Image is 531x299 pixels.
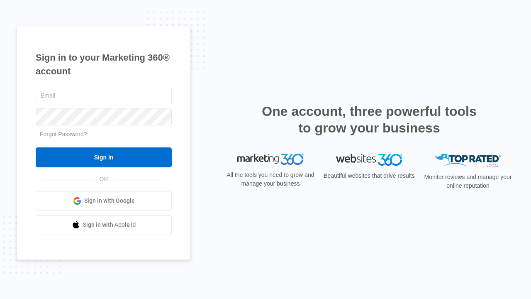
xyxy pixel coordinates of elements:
[36,191,172,211] a: Sign in with Google
[84,196,135,205] span: Sign in with Google
[323,172,416,180] p: Beautiful websites that drive results
[237,154,304,165] img: Marketing 360
[336,154,402,166] img: Websites 360
[36,215,172,235] a: Sign in with Apple Id
[435,154,501,167] img: Top Rated Local
[36,87,172,104] input: Email
[94,175,114,184] span: OR
[36,147,172,167] input: Sign In
[224,171,317,188] p: All the tools you need to grow and manage your business
[259,103,479,136] h2: One account, three powerful tools to grow your business
[36,51,172,78] h1: Sign in to your Marketing 360® account
[421,173,514,190] p: Monitor reviews and manage your online reputation
[40,131,87,137] a: Forgot Password?
[83,221,136,229] span: Sign in with Apple Id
